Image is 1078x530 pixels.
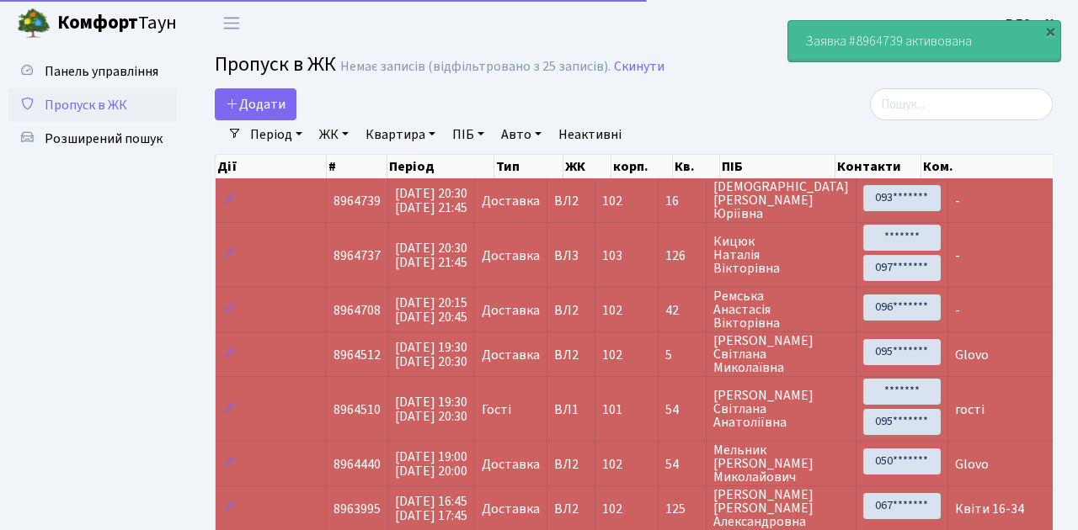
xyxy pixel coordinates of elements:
[563,155,611,178] th: ЖК
[602,246,622,265] span: 103
[614,59,664,75] a: Скинути
[1006,13,1058,34] a: ВЛ2 -. К.
[955,346,989,364] span: Glovo
[334,346,381,364] span: 8964512
[713,180,849,220] span: [DEMOGRAPHIC_DATA] [PERSON_NAME] Юріївна
[216,155,327,178] th: Дії
[334,246,381,265] span: 8964737
[211,9,253,37] button: Переключити навігацію
[17,7,51,40] img: logo.png
[955,192,960,210] span: -
[554,502,588,516] span: ВЛ2
[482,502,540,516] span: Доставка
[602,400,622,419] span: 101
[334,400,381,419] span: 8964510
[1042,23,1059,40] div: ×
[482,403,511,416] span: Гості
[340,59,611,75] div: Немає записів (відфільтровано з 25 записів).
[482,249,540,262] span: Доставка
[8,55,177,88] a: Панель управління
[611,155,673,178] th: корп.
[554,194,588,208] span: ВЛ2
[870,88,1053,120] input: Пошук...
[554,304,588,317] span: ВЛ2
[602,455,622,474] span: 102
[226,95,286,114] span: Додати
[955,500,1024,518] span: Квіти 16-34
[673,155,720,178] th: Кв.
[602,192,622,210] span: 102
[494,120,548,149] a: Авто
[1006,14,1058,33] b: ВЛ2 -. К.
[955,246,960,265] span: -
[312,120,355,149] a: ЖК
[359,120,442,149] a: Квартира
[45,130,163,148] span: Розширений пошук
[8,88,177,122] a: Пропуск в ЖК
[665,194,699,208] span: 16
[334,301,381,320] span: 8964708
[482,458,540,471] span: Доставка
[334,192,381,210] span: 8964739
[395,239,467,272] span: [DATE] 20:30 [DATE] 21:45
[387,155,494,178] th: Період
[955,301,960,320] span: -
[665,249,699,262] span: 126
[334,500,381,518] span: 8963995
[446,120,491,149] a: ПІБ
[554,249,588,262] span: ВЛ3
[955,455,989,474] span: Glovo
[713,488,849,528] span: [PERSON_NAME] [PERSON_NAME] Александровна
[665,403,699,416] span: 54
[602,301,622,320] span: 102
[482,348,540,362] span: Доставка
[665,458,699,471] span: 54
[8,122,177,156] a: Розширений пошук
[45,62,158,81] span: Панель управління
[395,393,467,426] span: [DATE] 19:30 [DATE] 20:30
[482,304,540,317] span: Доставка
[395,184,467,217] span: [DATE] 20:30 [DATE] 21:45
[57,9,138,36] b: Комфорт
[395,294,467,326] span: [DATE] 20:15 [DATE] 20:45
[45,96,127,114] span: Пропуск в ЖК
[665,502,699,516] span: 125
[554,403,588,416] span: ВЛ1
[665,348,699,362] span: 5
[788,21,1060,61] div: Заявка #8964739 активована
[835,155,921,178] th: Контакти
[554,458,588,471] span: ВЛ2
[921,155,1065,178] th: Ком.
[395,448,467,480] span: [DATE] 19:00 [DATE] 20:00
[713,389,849,429] span: [PERSON_NAME] Світлана Анатоліївна
[494,155,563,178] th: Тип
[552,120,628,149] a: Неактивні
[713,334,849,374] span: [PERSON_NAME] Світлана Миколаївна
[720,155,835,178] th: ПІБ
[955,400,985,419] span: гості
[215,88,296,120] a: Додати
[713,289,849,330] span: Ремська Анастасія Вікторівна
[713,235,849,275] span: Кицюк Наталія Вікторівна
[215,50,336,79] span: Пропуск в ЖК
[327,155,387,178] th: #
[602,500,622,518] span: 102
[713,443,849,484] span: Мельник [PERSON_NAME] Миколайович
[57,9,177,38] span: Таун
[602,346,622,364] span: 102
[554,348,588,362] span: ВЛ2
[395,338,467,371] span: [DATE] 19:30 [DATE] 20:30
[395,492,467,525] span: [DATE] 16:45 [DATE] 17:45
[482,194,540,208] span: Доставка
[665,304,699,317] span: 42
[243,120,309,149] a: Період
[334,455,381,474] span: 8964440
